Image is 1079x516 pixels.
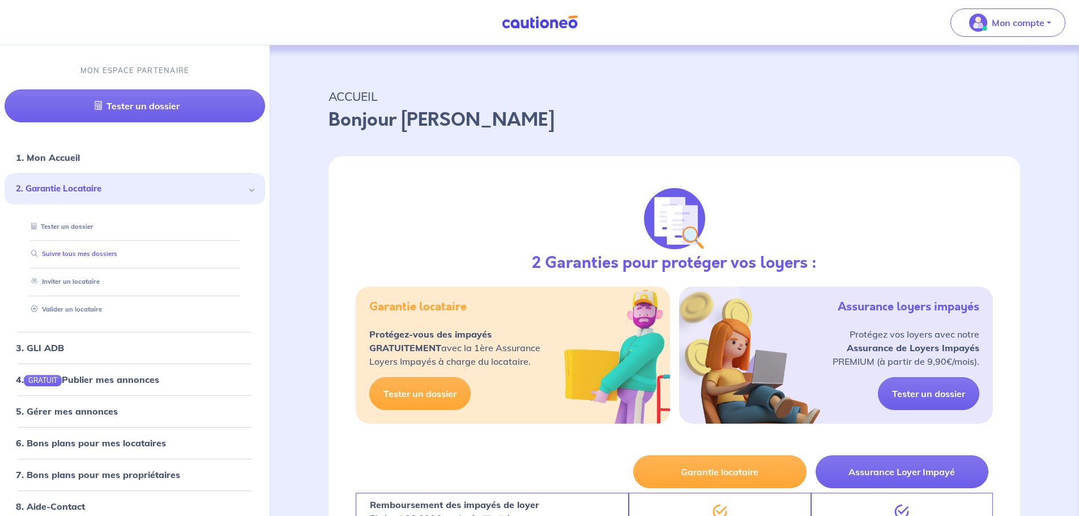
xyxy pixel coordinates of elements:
[18,245,251,264] div: Suivre tous mes dossiers
[329,106,1020,134] p: Bonjour [PERSON_NAME]
[18,218,251,236] div: Tester un dossier
[838,300,979,314] h5: Assurance loyers impayés
[16,182,245,195] span: 2. Garantie Locataire
[18,300,251,319] div: Valider un locataire
[369,300,467,314] h5: Garantie locataire
[329,86,1020,106] p: ACCUEIL
[80,65,190,76] p: MON ESPACE PARTENAIRE
[27,278,100,285] a: Inviter un locataire
[847,342,979,353] strong: Assurance de Loyers Impayés
[969,14,987,32] img: illu_account_valid_menu.svg
[16,501,85,512] a: 8. Aide-Contact
[16,406,118,417] a: 5. Gérer mes annonces
[369,329,492,353] strong: Protégez-vous des impayés GRATUITEMENT
[633,455,806,488] button: Garantie locataire
[5,400,265,423] div: 5. Gérer mes annonces
[16,374,159,385] a: 4.GRATUITPublier mes annonces
[833,327,979,368] p: Protégez vos loyers avec notre PREMIUM (à partir de 9,90€/mois).
[18,272,251,291] div: Inviter un locataire
[878,377,979,410] a: Tester un dossier
[370,499,539,510] strong: Remboursement des impayés de loyer
[369,377,471,410] a: Tester un dossier
[644,188,705,249] img: justif-loupe
[5,146,265,169] div: 1. Mon Accueil
[5,368,265,391] div: 4.GRATUITPublier mes annonces
[992,16,1044,29] p: Mon compte
[5,89,265,122] a: Tester un dossier
[27,305,102,313] a: Valider un locataire
[5,432,265,454] div: 6. Bons plans pour mes locataires
[16,342,64,353] a: 3. GLI ADB
[5,336,265,359] div: 3. GLI ADB
[5,463,265,486] div: 7. Bons plans pour mes propriétaires
[27,223,93,231] a: Tester un dossier
[532,254,817,273] h3: 2 Garanties pour protéger vos loyers :
[27,250,117,258] a: Suivre tous mes dossiers
[950,8,1065,37] button: illu_account_valid_menu.svgMon compte
[497,15,582,29] img: Cautioneo
[816,455,988,488] button: Assurance Loyer Impayé
[5,173,265,204] div: 2. Garantie Locataire
[16,469,180,480] a: 7. Bons plans pour mes propriétaires
[16,437,166,449] a: 6. Bons plans pour mes locataires
[369,327,540,368] p: avec la 1ère Assurance Loyers Impayés à charge du locataire.
[16,152,80,163] a: 1. Mon Accueil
